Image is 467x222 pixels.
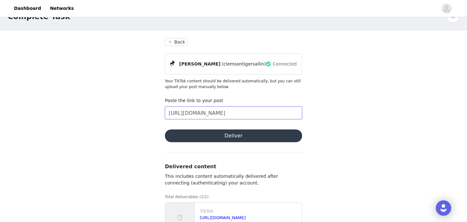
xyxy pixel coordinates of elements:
div: Open Intercom Messenger [436,200,451,216]
a: Networks [46,1,78,16]
label: Paste the link to your post [165,98,223,103]
button: Back [165,38,188,46]
a: [URL][DOMAIN_NAME] [200,215,246,220]
span: This includes content automatically delivered after connecting (authenticating) your account. [165,174,278,185]
span: Connected [273,61,297,67]
button: Deliver [165,129,302,142]
p: Total deliverables (1/1) [165,194,302,200]
p: Your TikTok content should be delivered automatically, but you can still upload your post manuall... [165,78,302,90]
span: (clemsontigersallin) [222,61,266,67]
h3: Delivered content [165,163,302,170]
p: TikTok [200,208,299,215]
span: [PERSON_NAME] [179,61,220,67]
div: avatar [443,3,450,14]
input: Paste the link to your content here [165,107,302,119]
a: Dashboard [10,1,45,16]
